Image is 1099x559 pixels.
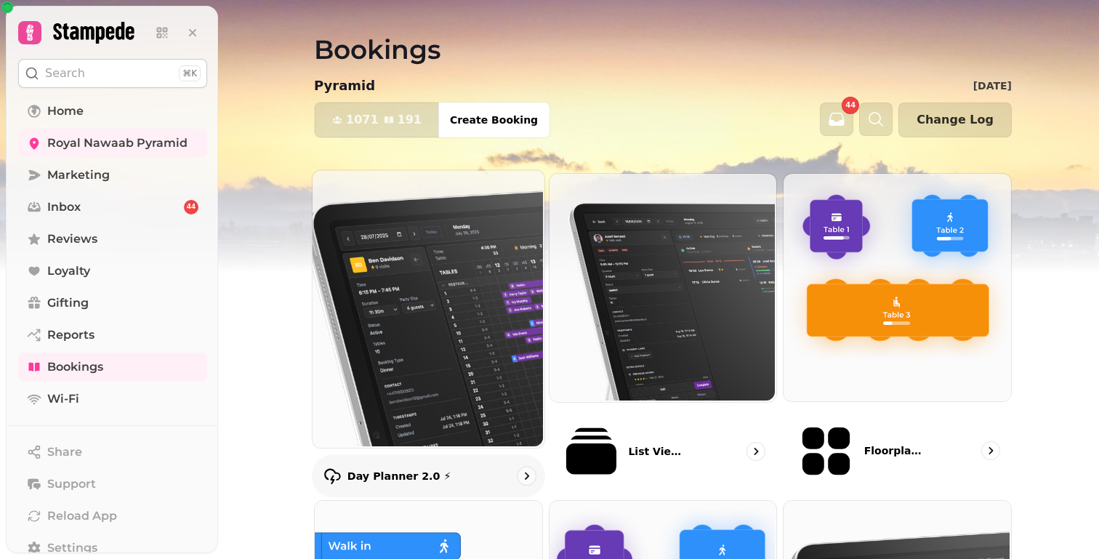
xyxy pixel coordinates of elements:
[47,198,81,216] span: Inbox
[18,438,207,467] button: Share
[438,102,549,137] button: Create Booking
[18,161,207,190] a: Marketing
[917,114,994,126] span: Change Log
[973,79,1012,93] p: [DATE]
[311,169,543,447] img: Day Planner 2.0 ⚡
[519,469,534,483] svg: go to
[845,102,856,109] span: 44
[18,59,207,88] button: Search⌘K
[45,65,85,82] p: Search
[18,225,207,254] a: Reviews
[47,326,94,344] span: Reports
[549,173,778,494] a: List View 2.0 ⚡ (New)List View 2.0 ⚡ (New)
[187,202,196,212] span: 44
[47,134,188,152] span: Royal Nawaab Pyramid
[782,172,1010,400] img: Floorplan 2.0 ⚡ (New)
[47,358,103,376] span: Bookings
[179,65,201,81] div: ⌘K
[18,289,207,318] a: Gifting
[628,444,688,459] p: List View 2.0 ⚡ (New)
[347,469,451,483] p: Day Planner 2.0 ⚡
[18,353,207,382] a: Bookings
[346,114,379,126] span: 1071
[18,321,207,350] a: Reports
[314,76,375,96] p: Pyramid
[548,172,776,401] img: List View 2.0 ⚡ (New)
[864,443,925,458] p: Floorplan 2.0 ⚡ (New)
[47,166,110,184] span: Marketing
[47,230,97,248] span: Reviews
[18,385,207,414] a: Wi-Fi
[315,102,439,137] button: 1071191
[749,444,763,459] svg: go to
[450,115,538,125] span: Create Booking
[18,257,207,286] a: Loyalty
[18,470,207,499] button: Support
[47,443,82,461] span: Share
[47,102,84,120] span: Home
[47,262,90,280] span: Loyalty
[18,502,207,531] button: Reload App
[47,475,96,493] span: Support
[18,129,207,158] a: Royal Nawaab Pyramid
[47,507,117,525] span: Reload App
[47,294,89,312] span: Gifting
[983,443,998,458] svg: go to
[398,114,422,126] span: 191
[18,97,207,126] a: Home
[783,173,1012,494] a: Floorplan 2.0 ⚡ (New)Floorplan 2.0 ⚡ (New)
[312,170,545,498] a: Day Planner 2.0 ⚡Day Planner 2.0 ⚡
[898,102,1012,137] button: Change Log
[47,390,79,408] span: Wi-Fi
[18,193,207,222] a: Inbox44
[47,539,97,557] span: Settings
